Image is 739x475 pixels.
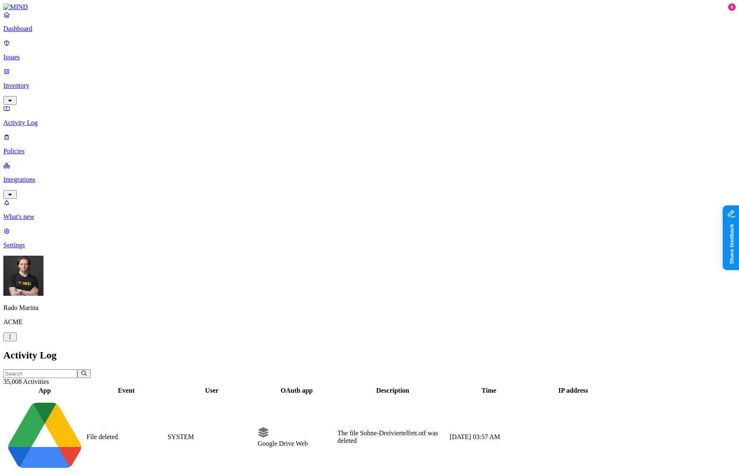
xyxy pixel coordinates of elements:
div: Event [87,387,166,394]
div: The file Sohne-Dreiviertelfett.otf was deleted [337,429,448,445]
div: Google Drive Web [257,440,336,447]
a: Activity Log [3,105,736,127]
h2: Activity Log [3,350,736,361]
div: User [168,387,256,394]
div: Time [450,387,528,394]
div: App [5,387,85,394]
span: 35,008 Activities [3,378,49,385]
a: What's new [3,199,736,221]
div: File deleted [87,433,166,441]
a: Inventory [3,68,736,104]
p: Integrations [3,176,736,183]
div: OAuth app [257,387,336,394]
p: Issues [3,53,736,61]
img: fallback icon [257,427,269,438]
p: What's new [3,213,736,221]
a: Settings [3,227,736,249]
img: Rado Marina [3,256,43,296]
div: Description [337,387,448,394]
p: ACME [3,318,736,326]
a: Integrations [3,162,736,198]
p: Inventory [3,82,736,89]
div: 8 [728,3,736,11]
p: Activity Log [3,119,736,127]
img: MIND [3,3,28,11]
p: Policies [3,147,736,155]
p: Settings [3,241,736,249]
span: SYSTEM [168,433,194,440]
p: Dashboard [3,25,736,33]
a: Dashboard [3,11,736,33]
span: [DATE] 03:57 AM [450,433,500,440]
p: Rado Marina [3,304,736,312]
input: Search [3,369,77,378]
a: MIND [3,3,736,11]
a: Issues [3,39,736,61]
div: IP address [530,387,617,394]
a: Policies [3,133,736,155]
